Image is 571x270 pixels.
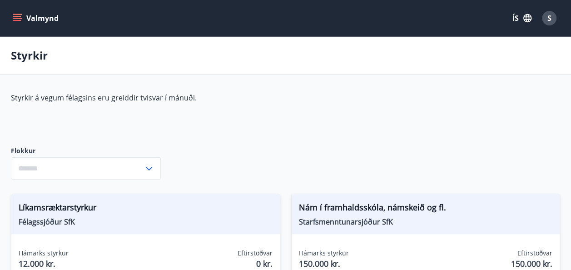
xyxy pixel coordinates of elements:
[517,249,552,258] span: Eftirstöðvar
[299,258,349,270] span: 150.000 kr.
[299,201,553,217] span: Nám í framhaldsskóla, námskeið og fl.
[547,13,551,23] span: S
[538,7,560,29] button: S
[511,258,552,270] span: 150.000 kr.
[11,10,62,26] button: menu
[11,48,48,63] p: Styrkir
[11,93,440,103] p: Styrkir á vegum félagsins eru greiddir tvisvar í mánuði.
[299,249,349,258] span: Hámarks styrkur
[11,146,161,155] label: Flokkur
[256,258,273,270] span: 0 kr.
[19,217,273,227] span: Félagssjóður SfK
[238,249,273,258] span: Eftirstöðvar
[19,249,69,258] span: Hámarks styrkur
[299,217,553,227] span: Starfsmenntunarsjóður SfK
[19,258,69,270] span: 12.000 kr.
[19,201,273,217] span: Líkamsræktarstyrkur
[507,10,536,26] button: ÍS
